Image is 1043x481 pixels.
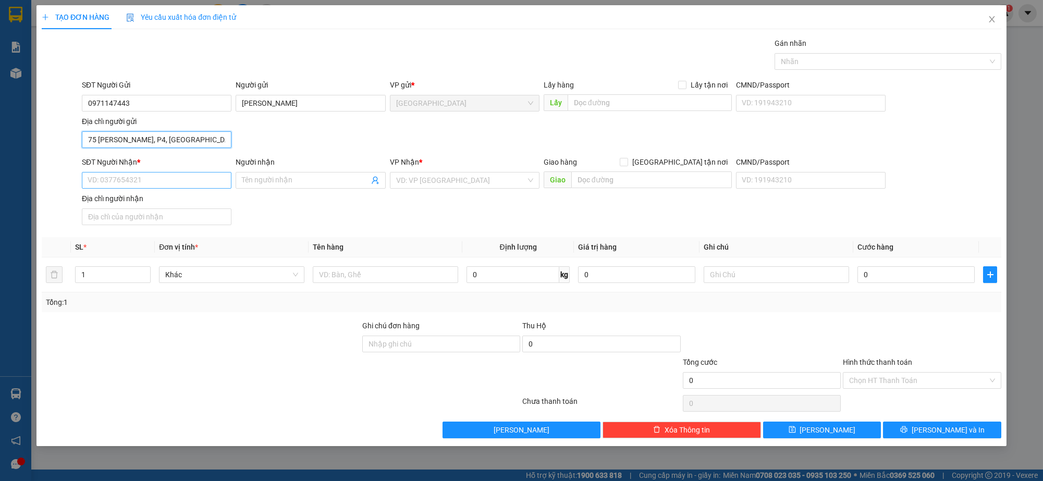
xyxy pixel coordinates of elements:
span: Lấy hàng [544,81,574,89]
button: plus [983,266,997,283]
span: Sài Gòn [396,95,533,111]
div: 0933069114 [9,45,115,59]
span: Giao hàng [544,158,577,166]
div: Chưa thanh toán [521,396,681,414]
span: Lấy tận nơi [686,79,732,91]
span: plus [42,14,49,21]
div: [PERSON_NAME] [122,9,206,32]
input: Địa chỉ của người nhận [82,208,231,225]
input: 0 [578,266,695,283]
span: Khác [165,267,298,282]
button: save[PERSON_NAME] [763,422,881,438]
span: user-add [371,176,379,184]
th: Ghi chú [700,237,853,257]
span: Tổng cước [683,358,717,366]
input: Địa chỉ của người gửi [82,131,231,148]
span: [GEOGRAPHIC_DATA] tận nơi [628,156,732,168]
input: VD: Bàn, Ghế [313,266,458,283]
span: Giá trị hàng [578,243,617,251]
div: Người nhận [236,156,385,168]
div: 0945794261 [122,45,206,59]
span: Nhận: [122,9,147,20]
span: Thu Hộ [522,322,546,330]
span: [PERSON_NAME] [800,424,856,436]
span: plus [984,270,996,279]
input: Ghi chú đơn hàng [362,336,520,352]
button: delete [46,266,63,283]
div: 419/7 PHAN XÍCH LONG,P4, Q PHÚ NHUẬN [9,59,115,97]
span: Lấy [544,94,568,111]
span: SL [75,243,83,251]
label: Ghi chú đơn hàng [362,322,420,330]
div: [PERSON_NAME] [9,32,115,45]
div: SĐT Người Gửi [82,79,231,91]
input: Dọc đường [571,171,732,188]
label: Gán nhãn [775,39,806,47]
img: icon [126,14,134,22]
div: Địa chỉ người nhận [82,193,231,204]
div: Tổng: 1 [46,297,402,308]
label: Hình thức thanh toán [843,358,912,366]
span: delete [653,426,660,434]
span: [PERSON_NAME] và In [912,424,985,436]
div: LỢI [122,32,206,45]
div: CMND/Passport [736,79,886,91]
span: Cước hàng [857,243,893,251]
span: Gửi: [9,9,25,20]
span: Xóa Thông tin [665,424,710,436]
button: printer[PERSON_NAME] và In [883,422,1001,438]
button: [PERSON_NAME] [443,422,600,438]
span: Giao [544,171,571,188]
div: CMND/Passport [736,156,886,168]
div: SĐT Người Nhận [82,156,231,168]
div: Địa chỉ người gửi [82,116,231,127]
span: Đơn vị tính [159,243,198,251]
span: TẠO ĐƠN HÀNG [42,13,109,21]
span: close [988,15,996,23]
span: kg [559,266,570,283]
span: save [789,426,796,434]
span: Định lượng [500,243,537,251]
input: Ghi Chú [704,266,849,283]
span: printer [900,426,907,434]
span: Tên hàng [313,243,343,251]
div: [GEOGRAPHIC_DATA] [9,9,115,32]
input: Dọc đường [568,94,732,111]
span: VP Nhận [390,158,419,166]
span: [PERSON_NAME] [494,424,549,436]
button: Close [977,5,1007,34]
div: VP gửi [390,79,539,91]
span: Yêu cầu xuất hóa đơn điện tử [126,13,236,21]
div: Người gửi [236,79,385,91]
button: deleteXóa Thông tin [603,422,760,438]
